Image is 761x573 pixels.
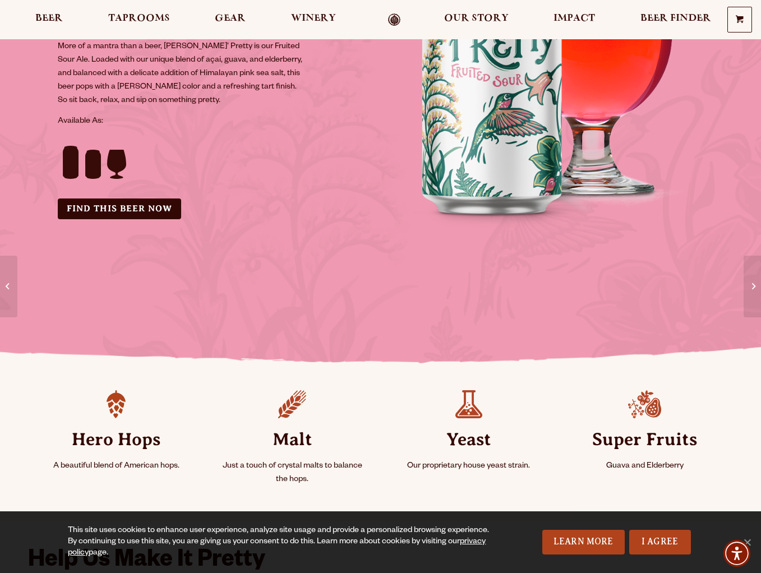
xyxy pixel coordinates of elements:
p: Guava and Elderberry [570,460,720,473]
span: Impact [554,14,595,23]
strong: Malt [218,418,367,460]
span: Beer [35,14,63,23]
span: Our Story [444,14,509,23]
a: Odell Home [373,13,416,26]
div: Accessibility Menu [723,540,750,567]
strong: Hero Hops [41,418,191,460]
p: Available As: [58,115,367,128]
a: Beer Finder [633,13,718,26]
span: Winery [291,14,336,23]
div: This site uses cookies to enhance user experience, analyze site usage and provide a personalized ... [68,525,491,559]
a: Find this Beer Now [58,198,181,219]
a: Beer [28,13,70,26]
a: I Agree [629,530,691,554]
span: Beer Finder [640,14,711,23]
strong: Super Fruits [570,418,720,460]
a: Our Story [437,13,516,26]
span: Gear [215,14,246,23]
a: Taprooms [101,13,177,26]
a: Winery [284,13,343,26]
p: Our proprietary house yeast strain. [394,460,543,473]
p: A beautiful blend of American hops. [41,460,191,473]
a: Learn More [542,530,625,554]
a: Impact [546,13,602,26]
p: More of a mantra than a beer, [PERSON_NAME]’ Pretty is our Fruited Sour Ale. Loaded with our uniq... [58,40,306,108]
p: Just a touch of crystal malts to balance the hops. [218,460,367,487]
a: Gear [207,13,253,26]
strong: Yeast [394,418,543,460]
span: Taprooms [108,14,170,23]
